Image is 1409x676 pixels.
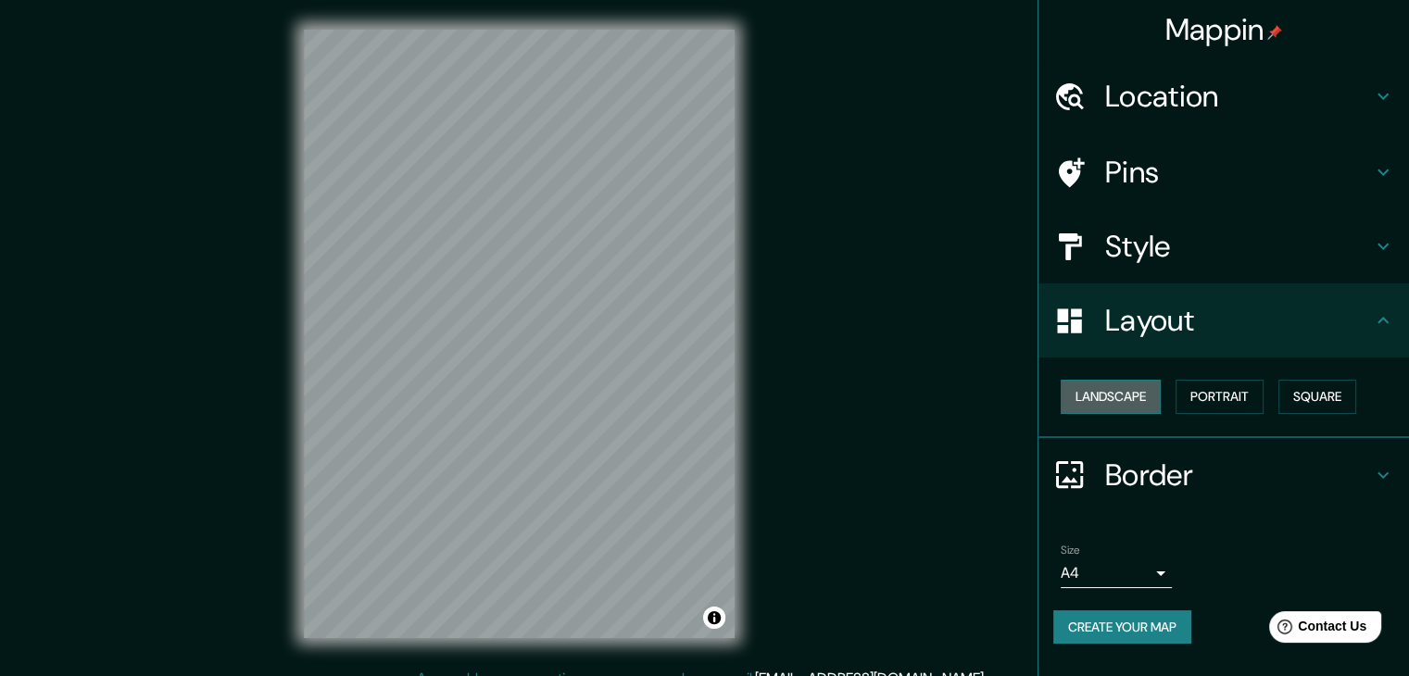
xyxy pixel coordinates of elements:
h4: Pins [1105,154,1372,191]
img: pin-icon.png [1267,25,1282,40]
div: Location [1038,59,1409,133]
h4: Border [1105,457,1372,494]
div: Style [1038,209,1409,283]
h4: Layout [1105,302,1372,339]
div: A4 [1061,558,1172,588]
button: Toggle attribution [703,607,725,629]
button: Portrait [1176,380,1264,414]
h4: Style [1105,228,1372,265]
iframe: Help widget launcher [1244,604,1389,656]
canvas: Map [304,30,735,638]
div: Border [1038,438,1409,512]
div: Layout [1038,283,1409,357]
button: Create your map [1053,610,1191,645]
label: Size [1061,542,1080,557]
button: Square [1278,380,1356,414]
h4: Mappin [1165,11,1283,48]
h4: Location [1105,78,1372,115]
div: Pins [1038,135,1409,209]
button: Landscape [1061,380,1161,414]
